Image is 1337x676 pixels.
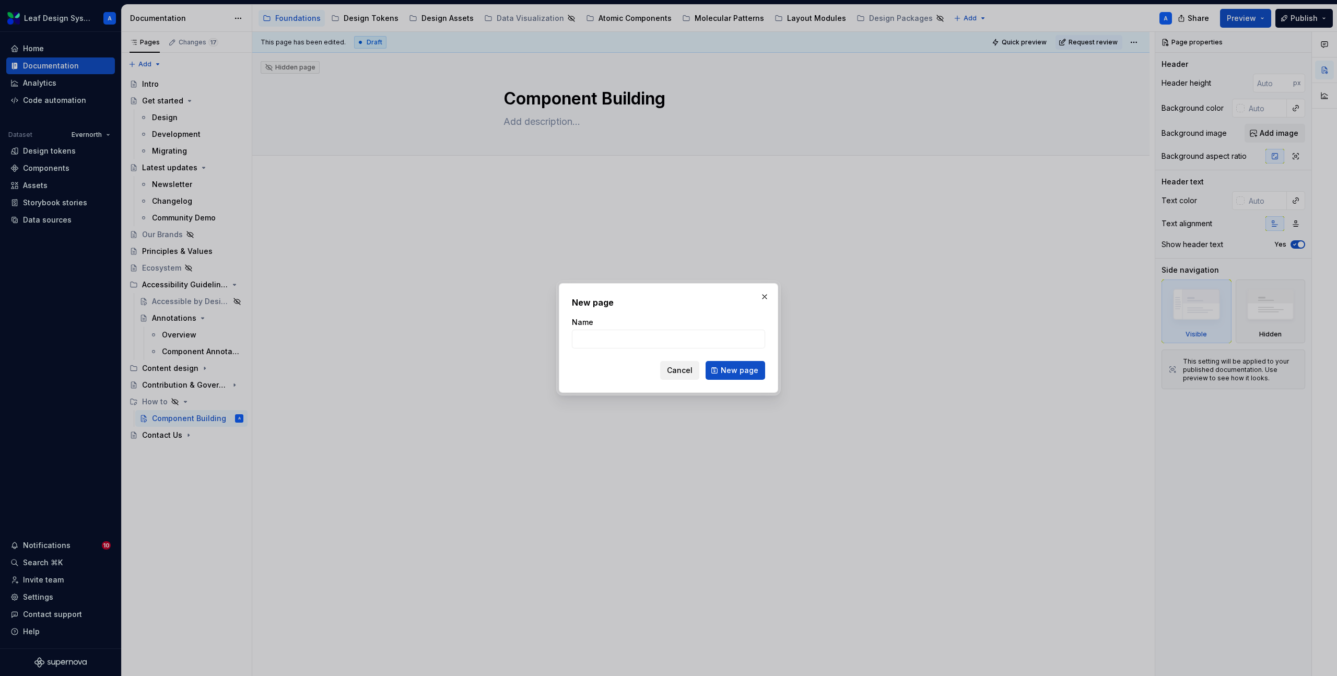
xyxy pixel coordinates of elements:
[572,317,593,328] label: Name
[667,365,693,376] span: Cancel
[706,361,765,380] button: New page
[660,361,699,380] button: Cancel
[721,365,758,376] span: New page
[572,296,765,309] h2: New page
